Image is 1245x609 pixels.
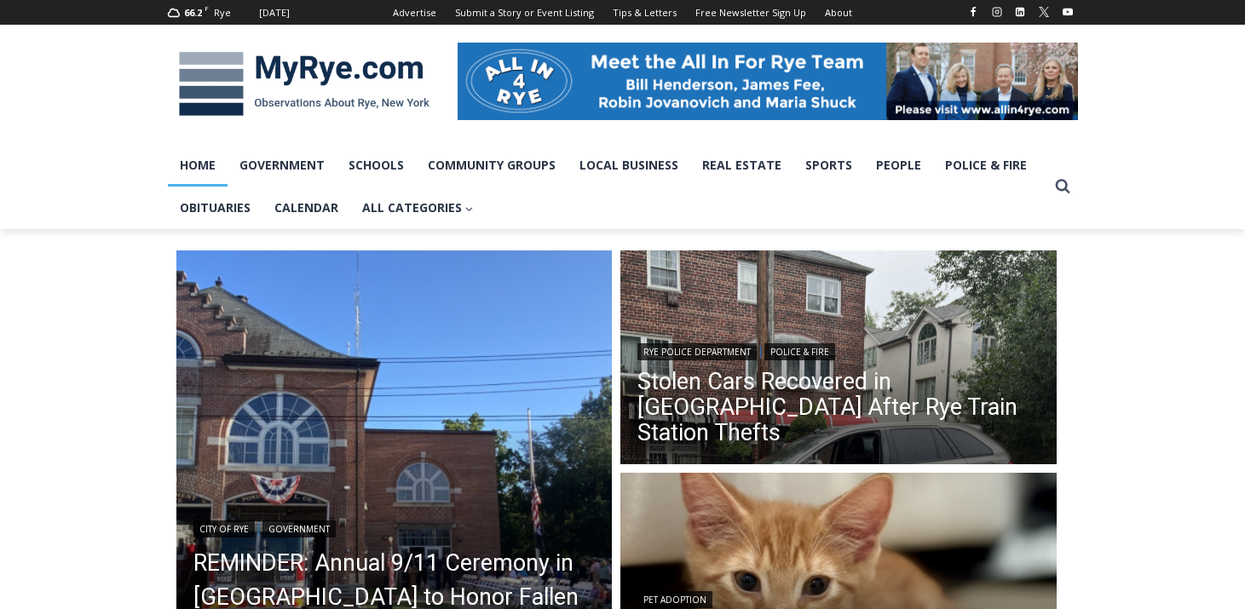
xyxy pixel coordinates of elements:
[458,43,1078,119] img: All in for Rye
[1034,2,1054,22] a: X
[637,591,712,608] a: Pet Adoption
[1058,2,1078,22] a: YouTube
[168,144,1047,230] nav: Primary Navigation
[168,40,441,129] img: MyRye.com
[637,340,1040,360] div: |
[568,144,690,187] a: Local Business
[1047,171,1078,202] button: View Search Form
[620,250,1057,468] a: Read More Stolen Cars Recovered in Bronx After Rye Train Station Thefts
[259,5,290,20] div: [DATE]
[184,6,202,19] span: 66.2
[987,2,1007,22] a: Instagram
[637,343,757,360] a: Rye Police Department
[168,187,262,229] a: Obituaries
[193,520,255,537] a: City of Rye
[350,187,486,229] a: All Categories
[337,144,416,187] a: Schools
[963,2,983,22] a: Facebook
[764,343,835,360] a: Police & Fire
[362,198,474,217] span: All Categories
[228,144,337,187] a: Government
[690,144,793,187] a: Real Estate
[416,144,568,187] a: Community Groups
[793,144,864,187] a: Sports
[637,369,1040,445] a: Stolen Cars Recovered in [GEOGRAPHIC_DATA] After Rye Train Station Thefts
[1010,2,1030,22] a: Linkedin
[262,520,336,537] a: Government
[168,144,228,187] a: Home
[864,144,933,187] a: People
[214,5,231,20] div: Rye
[262,187,350,229] a: Calendar
[933,144,1039,187] a: Police & Fire
[205,3,209,13] span: F
[620,250,1057,468] img: (PHOTO: This Ford Edge was stolen from the Rye Metro North train station on Tuesday, September 9,...
[193,517,596,537] div: |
